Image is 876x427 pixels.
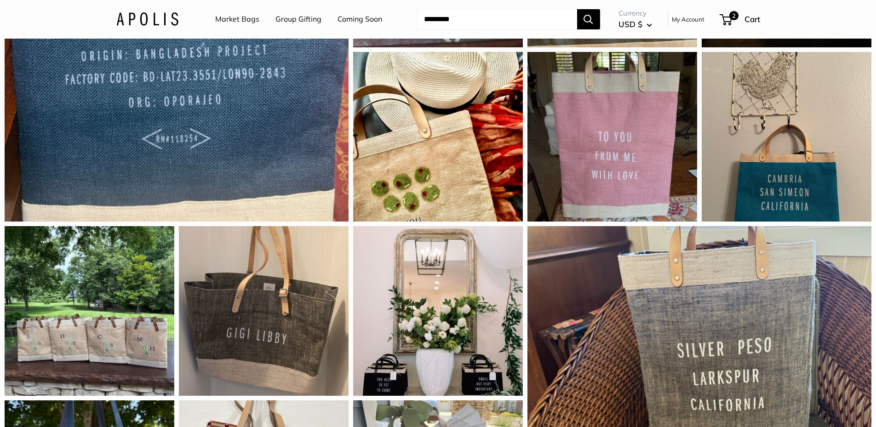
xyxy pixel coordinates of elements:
[729,11,738,20] span: 2
[618,19,642,29] span: USD $
[577,9,600,29] button: Search
[618,17,652,32] button: USD $
[215,12,259,26] a: Market Bags
[275,12,321,26] a: Group Gifting
[417,9,577,29] input: Search...
[116,12,178,26] img: Apolis
[744,14,760,24] span: Cart
[721,12,760,27] a: 2 Cart
[672,14,704,25] a: My Account
[338,12,382,26] a: Coming Soon
[618,7,652,20] span: Currency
